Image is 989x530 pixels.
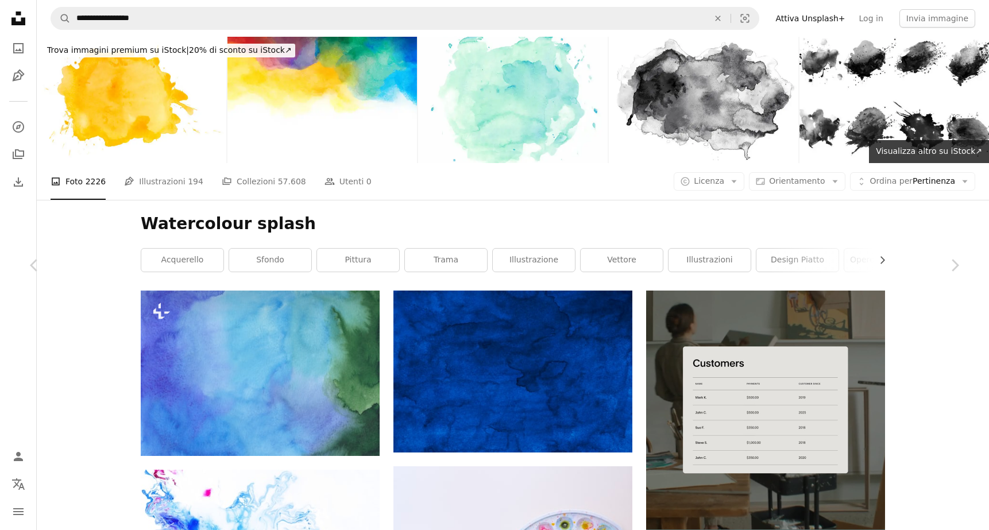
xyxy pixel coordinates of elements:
[141,291,380,456] img: Un dipinto di colori blu e verde
[7,500,30,523] button: Menu
[768,9,852,28] a: Attiva Unsplash+
[227,37,417,163] img: Acquerello colorato astratto per lo sfondo.
[7,37,30,60] a: Foto
[141,249,223,272] a: acquerello
[899,9,975,28] button: Invia immagine
[872,249,885,272] button: scorri la lista a destra
[844,249,926,272] a: opere d'arte digitali
[393,291,632,452] img: uno sfondo blu scuro con una trama ruvida
[850,172,975,191] button: Ordina perPertinenza
[870,176,913,185] span: Ordina per
[7,473,30,496] button: Lingua
[694,176,724,185] span: Licenza
[674,172,744,191] button: Licenza
[278,175,306,188] span: 57.608
[869,140,989,163] a: Visualizza altro su iStock↗
[44,44,295,57] div: 20% di sconto su iStock ↗
[581,249,663,272] a: vettore
[731,7,759,29] button: Ricerca visiva
[317,249,399,272] a: pittura
[51,7,71,29] button: Cerca su Unsplash
[920,210,989,320] a: Avanti
[870,176,955,187] span: Pertinenza
[141,214,885,234] h1: Watercolour splash
[7,445,30,468] a: Accedi / Registrati
[7,64,30,87] a: Illustrazioni
[188,175,203,188] span: 194
[7,171,30,194] a: Cronologia download
[222,163,306,200] a: Collezioni 57.608
[7,143,30,166] a: Collezioni
[37,37,226,163] img: Sfondo acquerello giallo
[756,249,839,272] a: design piatto
[51,7,759,30] form: Trova visual in tutto il sito
[769,176,825,185] span: Orientamento
[405,249,487,272] a: trama
[705,7,731,29] button: Elimina
[418,37,608,163] img: macchia acquerello verde
[7,115,30,138] a: Esplora
[876,146,982,156] span: Visualizza altro su iStock ↗
[47,45,189,55] span: Trova immagini premium su iStock |
[609,37,798,163] img: Nuvola acquerello nera su bianco
[852,9,890,28] a: Log in
[749,172,845,191] button: Orientamento
[799,37,989,163] img: Beautiful black ink brushes for painting. Set of brushes
[646,291,885,529] img: file-1747939376688-baf9a4a454ffimage
[366,175,372,188] span: 0
[37,37,302,64] a: Trova immagini premium su iStock|20% di sconto su iStock↗
[493,249,575,272] a: illustrazione
[141,367,380,378] a: Un dipinto di colori blu e verde
[229,249,311,272] a: sfondo
[324,163,372,200] a: Utenti 0
[393,366,632,377] a: uno sfondo blu scuro con una trama ruvida
[669,249,751,272] a: illustrazioni
[124,163,203,200] a: Illustrazioni 194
